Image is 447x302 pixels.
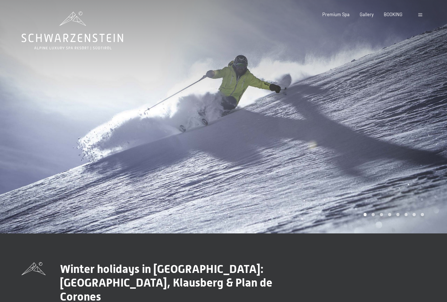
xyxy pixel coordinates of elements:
[364,213,367,216] div: Carousel Page 1 (Current Slide)
[413,213,416,216] div: Carousel Page 7
[388,213,391,216] div: Carousel Page 4
[405,213,408,216] div: Carousel Page 6
[360,11,374,17] a: Gallery
[396,213,400,216] div: Carousel Page 5
[380,213,383,216] div: Carousel Page 3
[372,213,375,216] div: Carousel Page 2
[361,213,424,216] div: Carousel Pagination
[421,213,424,216] div: Carousel Page 8
[322,11,350,17] a: Premium Spa
[384,11,402,17] a: BOOKING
